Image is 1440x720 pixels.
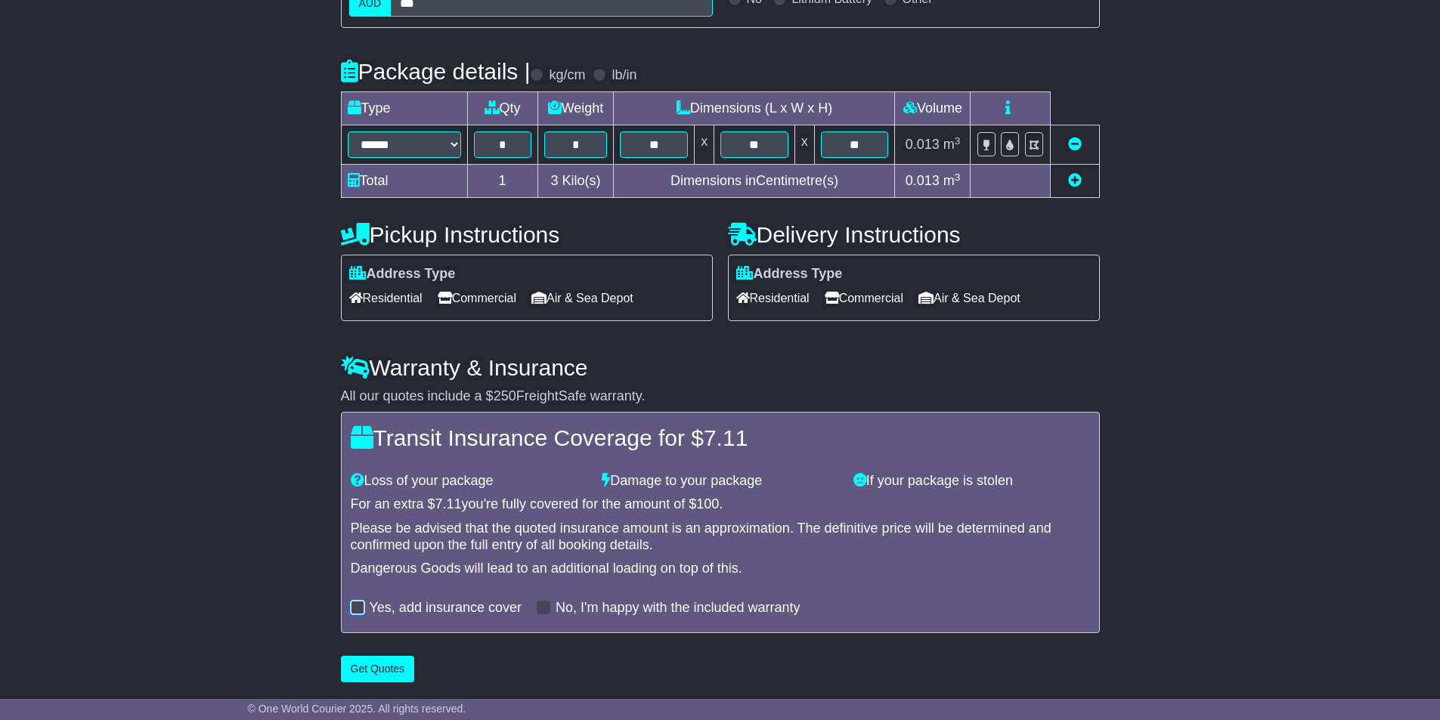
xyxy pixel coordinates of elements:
[943,173,961,188] span: m
[248,703,466,715] span: © One World Courier 2025. All rights reserved.
[549,67,585,84] label: kg/cm
[704,425,748,450] span: 7.11
[612,67,636,84] label: lb/in
[943,137,961,152] span: m
[695,125,714,165] td: x
[537,92,614,125] td: Weight
[467,165,537,198] td: 1
[550,173,558,188] span: 3
[341,355,1100,380] h4: Warranty & Insurance
[349,266,456,283] label: Address Type
[341,92,467,125] td: Type
[349,286,423,310] span: Residential
[341,222,713,247] h4: Pickup Instructions
[467,92,537,125] td: Qty
[1068,173,1082,188] a: Add new item
[825,286,903,310] span: Commercial
[341,656,415,682] button: Get Quotes
[351,425,1090,450] h4: Transit Insurance Coverage for $
[728,222,1100,247] h4: Delivery Instructions
[736,286,810,310] span: Residential
[614,92,895,125] td: Dimensions (L x W x H)
[351,521,1090,553] div: Please be advised that the quoted insurance amount is an approximation. The definitive price will...
[494,388,516,403] span: 250
[794,125,814,165] td: x
[736,266,843,283] label: Address Type
[1068,137,1082,152] a: Remove this item
[696,496,719,511] span: 100
[341,59,531,84] h4: Package details |
[906,137,940,152] span: 0.013
[594,473,846,490] div: Damage to your package
[955,172,961,183] sup: 3
[918,286,1020,310] span: Air & Sea Depot
[351,496,1090,513] div: For an extra $ you're fully covered for the amount of $ .
[531,286,633,310] span: Air & Sea Depot
[846,473,1098,490] div: If your package is stolen
[351,561,1090,577] div: Dangerous Goods will lead to an additional loading on top of this.
[556,600,801,616] label: No, I'm happy with the included warranty
[955,135,961,147] sup: 3
[370,600,522,616] label: Yes, add insurance cover
[341,165,467,198] td: Total
[614,165,895,198] td: Dimensions in Centimetre(s)
[438,286,516,310] span: Commercial
[341,388,1100,405] div: All our quotes include a $ FreightSafe warranty.
[895,92,971,125] td: Volume
[435,496,462,511] span: 7.11
[343,473,595,490] div: Loss of your package
[906,173,940,188] span: 0.013
[537,165,614,198] td: Kilo(s)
